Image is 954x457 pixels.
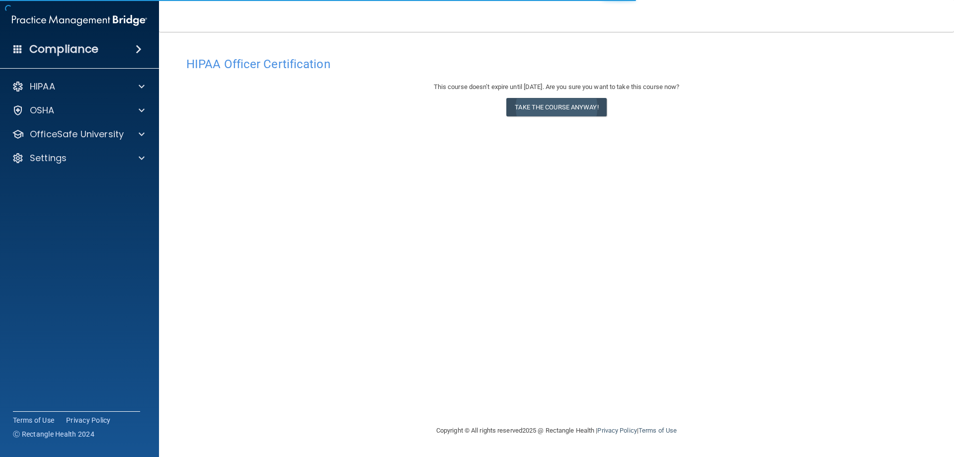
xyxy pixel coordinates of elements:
[12,104,145,116] a: OSHA
[12,128,145,140] a: OfficeSafe University
[30,128,124,140] p: OfficeSafe University
[30,81,55,92] p: HIPAA
[638,427,677,434] a: Terms of Use
[506,98,606,116] button: Take the course anyway!
[12,81,145,92] a: HIPAA
[186,58,927,71] h4: HIPAA Officer Certification
[375,415,738,447] div: Copyright © All rights reserved 2025 @ Rectangle Health | |
[29,42,98,56] h4: Compliance
[30,152,67,164] p: Settings
[12,10,147,30] img: PMB logo
[13,415,54,425] a: Terms of Use
[782,386,942,426] iframe: Drift Widget Chat Controller
[597,427,636,434] a: Privacy Policy
[186,81,927,93] div: This course doesn’t expire until [DATE]. Are you sure you want to take this course now?
[66,415,111,425] a: Privacy Policy
[13,429,94,439] span: Ⓒ Rectangle Health 2024
[12,152,145,164] a: Settings
[30,104,55,116] p: OSHA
